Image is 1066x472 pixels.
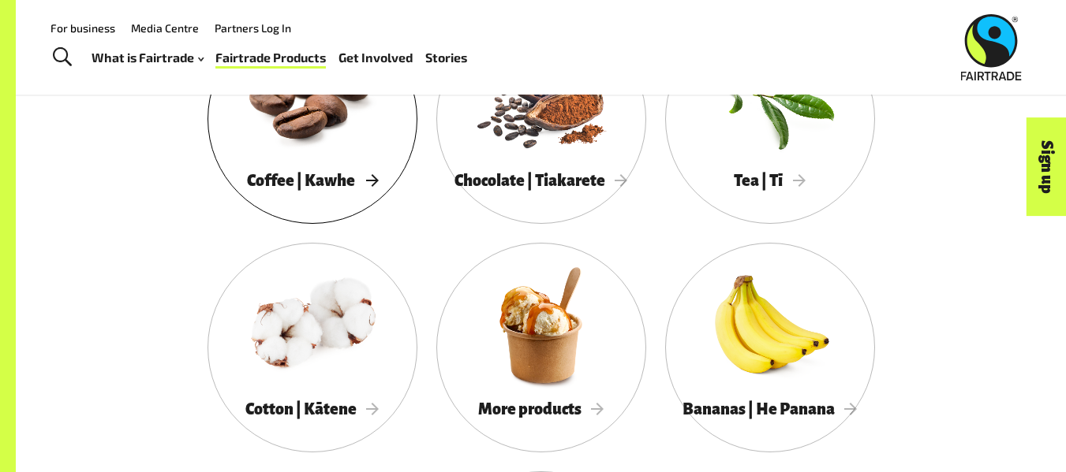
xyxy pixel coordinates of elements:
[247,172,378,189] span: Coffee | Kawhe
[425,46,467,69] a: Stories
[43,38,81,77] a: Toggle Search
[131,21,199,35] a: Media Centre
[436,243,646,452] a: More products
[245,400,380,418] span: Cotton | Kātene
[665,243,875,452] a: Bananas | He Panana
[215,21,291,35] a: Partners Log In
[339,46,413,69] a: Get Involved
[208,14,417,224] a: Coffee | Kawhe
[961,14,1022,80] img: Fairtrade Australia New Zealand logo
[683,400,858,418] span: Bananas | He Panana
[454,172,628,189] span: Chocolate | Tiakarete
[665,14,875,224] a: Tea | Tī
[215,46,326,69] a: Fairtrade Products
[478,400,604,418] span: More products
[436,14,646,224] a: Chocolate | Tiakarete
[734,172,806,189] span: Tea | Tī
[50,21,115,35] a: For business
[92,46,204,69] a: What is Fairtrade
[208,243,417,452] a: Cotton | Kātene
